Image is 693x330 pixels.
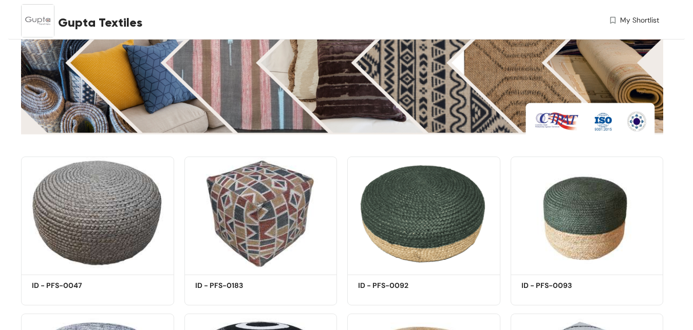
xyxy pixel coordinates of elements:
[347,157,500,271] img: 126bb177-dd88-4aa2-8b71-27ad98d5c756
[620,15,659,26] span: My Shortlist
[58,13,142,32] span: Gupta Textiles
[21,4,54,37] img: Buyer Portal
[21,157,174,271] img: 8a6d7c0f-aeb1-4f52-b5e6-e0d161165a6e
[521,280,609,291] h5: ID - PFS-0093
[511,157,664,271] img: d44fa07c-99a6-44f5-997e-0615da54b097
[195,280,283,291] h5: ID - PFS-0183
[358,280,445,291] h5: ID - PFS-0092
[608,15,617,26] img: wishlist
[184,157,338,271] img: 05ea72fa-15ff-4608-b3de-8b433d26b303
[32,280,119,291] h5: ID - PFS-0047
